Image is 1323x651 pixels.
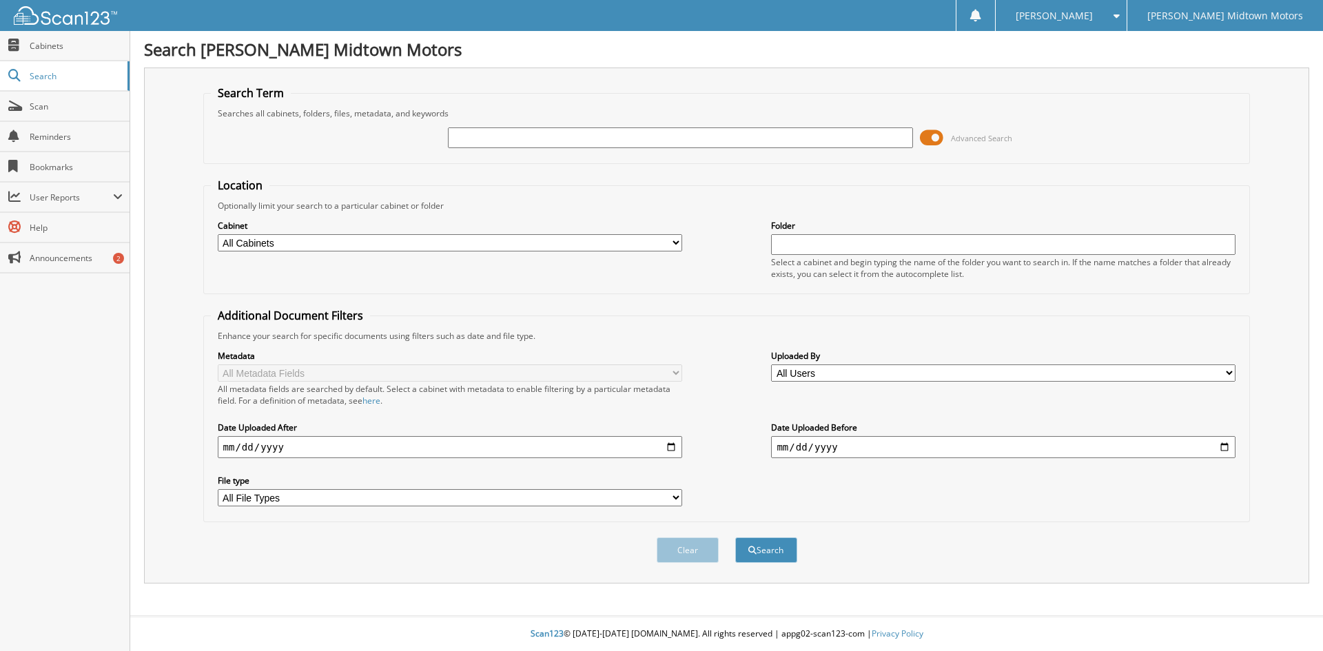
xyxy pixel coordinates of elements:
[218,220,682,231] label: Cabinet
[218,436,682,458] input: start
[771,220,1235,231] label: Folder
[771,436,1235,458] input: end
[130,617,1323,651] div: © [DATE]-[DATE] [DOMAIN_NAME]. All rights reserved | appg02-scan123-com |
[30,222,123,234] span: Help
[218,475,682,486] label: File type
[30,101,123,112] span: Scan
[951,133,1012,143] span: Advanced Search
[30,161,123,173] span: Bookmarks
[30,252,123,264] span: Announcements
[1016,12,1093,20] span: [PERSON_NAME]
[735,537,797,563] button: Search
[211,200,1243,211] div: Optionally limit your search to a particular cabinet or folder
[771,422,1235,433] label: Date Uploaded Before
[218,350,682,362] label: Metadata
[113,253,124,264] div: 2
[14,6,117,25] img: scan123-logo-white.svg
[1147,12,1303,20] span: [PERSON_NAME] Midtown Motors
[211,107,1243,119] div: Searches all cabinets, folders, files, metadata, and keywords
[30,40,123,52] span: Cabinets
[872,628,923,639] a: Privacy Policy
[211,85,291,101] legend: Search Term
[211,178,269,193] legend: Location
[362,395,380,406] a: here
[211,308,370,323] legend: Additional Document Filters
[144,38,1309,61] h1: Search [PERSON_NAME] Midtown Motors
[657,537,719,563] button: Clear
[30,131,123,143] span: Reminders
[30,70,121,82] span: Search
[218,422,682,433] label: Date Uploaded After
[771,256,1235,280] div: Select a cabinet and begin typing the name of the folder you want to search in. If the name match...
[30,192,113,203] span: User Reports
[211,330,1243,342] div: Enhance your search for specific documents using filters such as date and file type.
[531,628,564,639] span: Scan123
[771,350,1235,362] label: Uploaded By
[218,383,682,406] div: All metadata fields are searched by default. Select a cabinet with metadata to enable filtering b...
